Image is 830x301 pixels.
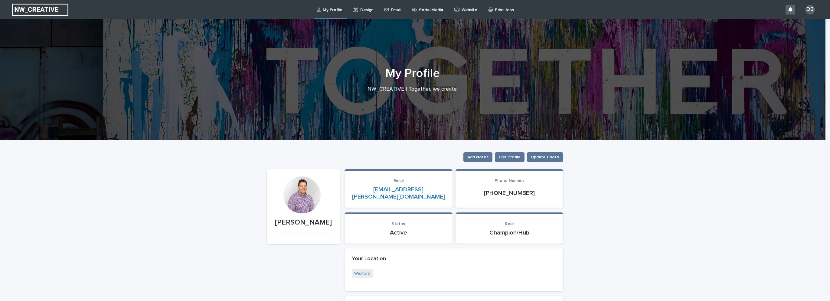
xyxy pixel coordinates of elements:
[292,86,534,93] p: NW_CREATIVE | Together, we create.
[505,222,514,226] span: Role
[495,152,524,162] button: Edit Profile
[392,222,405,226] span: Status
[12,4,68,16] img: EUIbKjtiSNGbmbK7PdmN
[352,186,445,200] a: [EMAIL_ADDRESS][PERSON_NAME][DOMAIN_NAME]
[495,179,524,183] span: Phone Number
[484,190,535,196] a: [PHONE_NUMBER]
[499,154,521,160] span: Edit Profile
[354,270,370,277] a: Wexford
[531,154,559,160] span: Update Photo
[463,152,492,162] button: Add Notes
[352,256,386,262] h2: Your Location
[463,229,556,236] p: Champion/Hub
[264,66,561,81] h1: My Profile
[805,5,815,15] div: DB
[394,179,404,183] span: Email
[527,152,563,162] button: Update Photo
[274,218,332,227] p: [PERSON_NAME]
[352,229,445,236] p: Active
[467,154,489,160] span: Add Notes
